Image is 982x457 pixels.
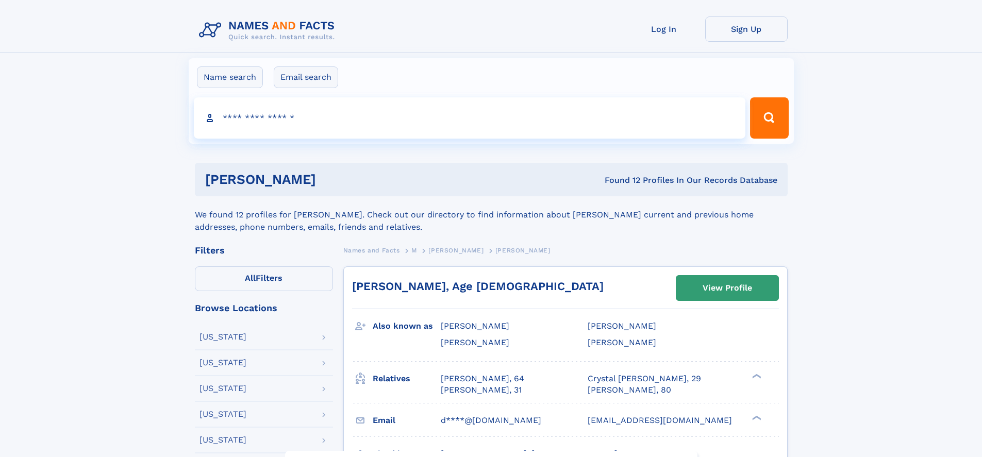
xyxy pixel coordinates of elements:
[750,97,788,139] button: Search Button
[750,414,762,421] div: ❯
[428,247,484,254] span: [PERSON_NAME]
[197,66,263,88] label: Name search
[194,97,746,139] input: search input
[199,436,246,444] div: [US_STATE]
[441,337,509,347] span: [PERSON_NAME]
[195,196,788,233] div: We found 12 profiles for [PERSON_NAME]. Check out our directory to find information about [PERSON...
[195,266,333,291] label: Filters
[373,370,441,387] h3: Relatives
[676,276,778,300] a: View Profile
[623,16,705,42] a: Log In
[588,337,656,347] span: [PERSON_NAME]
[195,16,343,44] img: Logo Names and Facts
[411,244,417,257] a: M
[195,246,333,255] div: Filters
[274,66,338,88] label: Email search
[441,384,522,396] a: [PERSON_NAME], 31
[750,373,762,379] div: ❯
[495,247,551,254] span: [PERSON_NAME]
[588,384,671,396] a: [PERSON_NAME], 80
[441,321,509,331] span: [PERSON_NAME]
[352,280,604,293] a: [PERSON_NAME], Age [DEMOGRAPHIC_DATA]
[343,244,400,257] a: Names and Facts
[199,359,246,367] div: [US_STATE]
[195,303,333,313] div: Browse Locations
[588,321,656,331] span: [PERSON_NAME]
[199,384,246,393] div: [US_STATE]
[428,244,484,257] a: [PERSON_NAME]
[588,415,732,425] span: [EMAIL_ADDRESS][DOMAIN_NAME]
[245,273,256,283] span: All
[373,317,441,335] h3: Also known as
[588,373,701,384] a: Crystal [PERSON_NAME], 29
[441,373,524,384] a: [PERSON_NAME], 64
[199,333,246,341] div: [US_STATE]
[373,412,441,429] h3: Email
[199,410,246,418] div: [US_STATE]
[205,173,460,186] h1: [PERSON_NAME]
[411,247,417,254] span: M
[705,16,788,42] a: Sign Up
[703,276,752,300] div: View Profile
[460,175,777,186] div: Found 12 Profiles In Our Records Database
